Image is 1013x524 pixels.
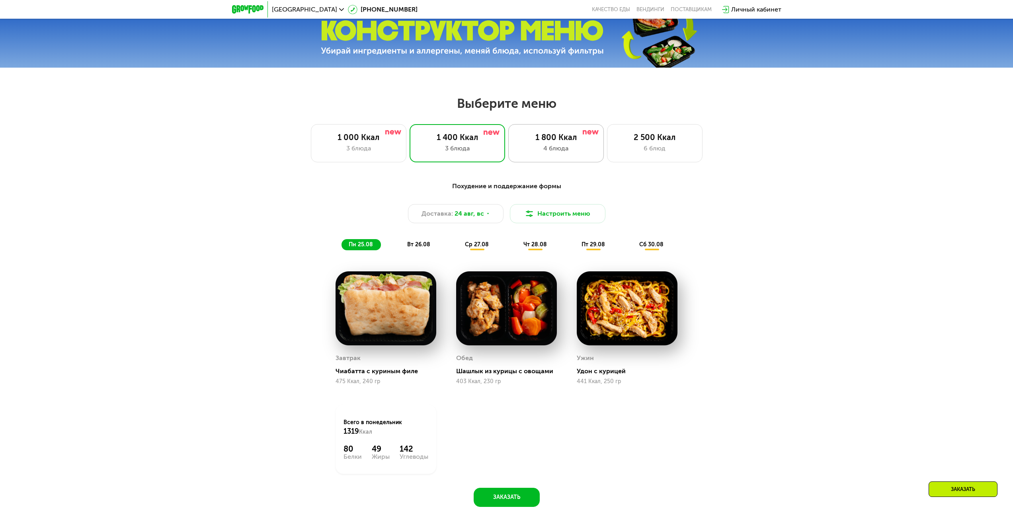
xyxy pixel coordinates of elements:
[636,6,664,13] a: Вендинги
[372,444,390,454] div: 49
[344,454,362,460] div: Белки
[336,378,436,385] div: 475 Ккал, 240 гр
[517,132,595,142] div: 1 800 Ккал
[418,132,497,142] div: 1 400 Ккал
[474,488,540,507] button: Заказать
[510,204,605,223] button: Настроить меню
[272,6,337,13] span: [GEOGRAPHIC_DATA]
[639,241,664,248] span: сб 30.08
[456,378,557,385] div: 403 Ккал, 230 гр
[25,95,988,111] h2: Выберите меню
[455,209,484,218] span: 24 авг, вс
[344,444,362,454] div: 80
[577,378,677,385] div: 441 Ккал, 250 гр
[929,481,997,497] div: Заказать
[615,132,694,142] div: 2 500 Ккал
[407,241,430,248] span: вт 26.08
[359,429,372,435] span: Ккал
[344,427,359,436] span: 1319
[731,5,781,14] div: Личный кабинет
[456,367,563,375] div: Шашлык из курицы с овощами
[319,132,398,142] div: 1 000 Ккал
[582,241,605,248] span: пт 29.08
[523,241,547,248] span: чт 28.08
[336,352,361,364] div: Завтрак
[517,144,595,153] div: 4 блюда
[400,444,428,454] div: 142
[344,419,428,436] div: Всего в понедельник
[422,209,453,218] span: Доставка:
[349,241,373,248] span: пн 25.08
[456,352,473,364] div: Обед
[592,6,630,13] a: Качество еды
[271,181,742,191] div: Похудение и поддержание формы
[577,367,684,375] div: Удон с курицей
[577,352,594,364] div: Ужин
[319,144,398,153] div: 3 блюда
[465,241,489,248] span: ср 27.08
[671,6,712,13] div: поставщикам
[348,5,418,14] a: [PHONE_NUMBER]
[372,454,390,460] div: Жиры
[418,144,497,153] div: 3 блюда
[336,367,443,375] div: Чиабатта с куриным филе
[400,454,428,460] div: Углеводы
[615,144,694,153] div: 6 блюд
